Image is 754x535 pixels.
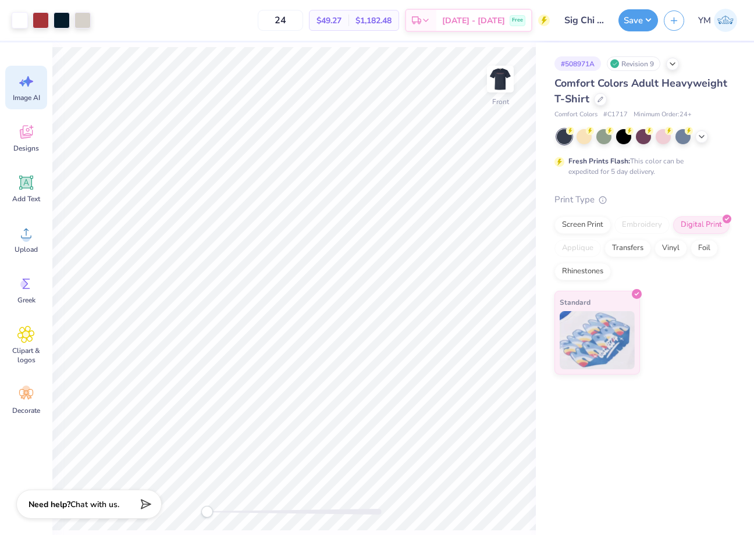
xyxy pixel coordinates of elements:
span: $49.27 [316,15,342,27]
div: # 508971A [554,56,601,71]
input: Untitled Design [556,9,613,32]
span: YM [698,14,711,27]
div: Digital Print [673,216,730,234]
span: Greek [17,295,35,305]
span: Minimum Order: 24 + [634,110,692,120]
span: Image AI [13,93,40,102]
span: Decorate [12,406,40,415]
img: Front [489,67,512,91]
span: $1,182.48 [355,15,392,27]
div: Front [492,97,509,107]
span: Free [512,16,523,24]
span: Chat with us. [70,499,119,510]
div: Accessibility label [201,506,213,518]
strong: Fresh Prints Flash: [568,156,630,166]
div: Revision 9 [607,56,660,71]
div: Transfers [604,240,651,257]
span: Standard [560,296,591,308]
span: Comfort Colors Adult Heavyweight T-Shirt [554,76,727,106]
span: Upload [15,245,38,254]
div: Embroidery [614,216,670,234]
span: [DATE] - [DATE] [442,15,505,27]
span: Designs [13,144,39,153]
span: Add Text [12,194,40,204]
a: YM [693,9,742,32]
div: Screen Print [554,216,611,234]
input: – – [258,10,303,31]
span: # C1717 [603,110,628,120]
span: Clipart & logos [7,346,45,365]
div: This color can be expedited for 5 day delivery. [568,156,712,177]
strong: Need help? [29,499,70,510]
img: Yasmine Manno [714,9,737,32]
div: Applique [554,240,601,257]
div: Vinyl [655,240,687,257]
img: Standard [560,311,635,369]
div: Print Type [554,193,731,206]
div: Foil [691,240,718,257]
span: Comfort Colors [554,110,597,120]
button: Save [618,9,658,31]
div: Rhinestones [554,263,611,280]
